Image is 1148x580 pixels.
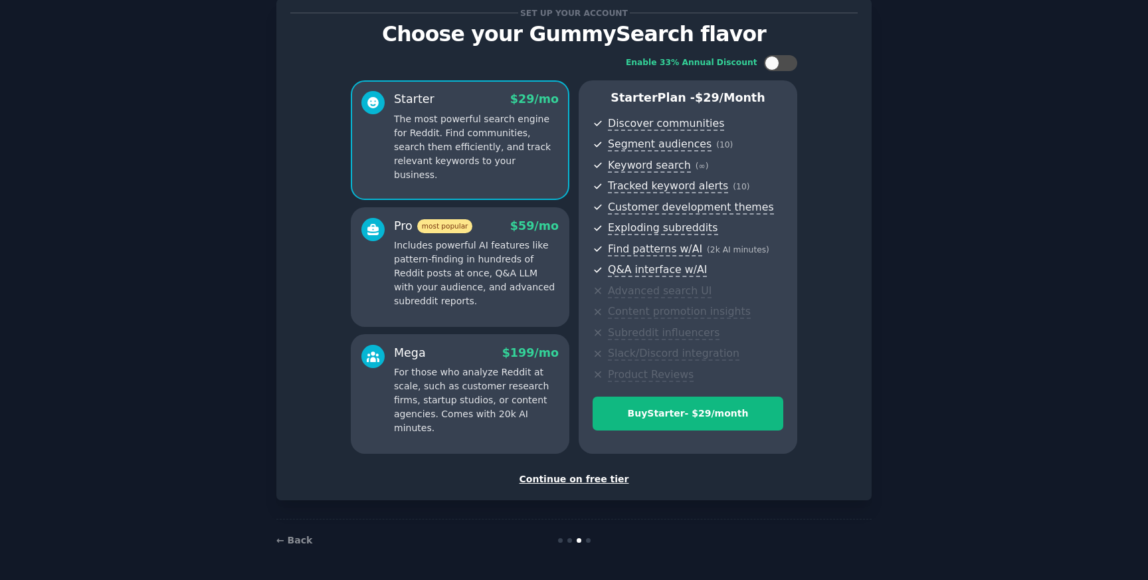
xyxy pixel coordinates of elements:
span: Content promotion insights [608,305,751,319]
span: Find patterns w/AI [608,242,702,256]
p: Includes powerful AI features like pattern-finding in hundreds of Reddit posts at once, Q&A LLM w... [394,239,559,308]
span: ( 10 ) [716,140,733,149]
span: $ 59 /mo [510,219,559,233]
div: Starter [394,91,434,108]
span: ( ∞ ) [696,161,709,171]
p: The most powerful search engine for Reddit. Find communities, search them efficiently, and track ... [394,112,559,182]
span: ( 2k AI minutes ) [707,245,769,254]
span: $ 29 /month [695,91,765,104]
span: Product Reviews [608,368,694,382]
span: Discover communities [608,117,724,131]
span: ( 10 ) [733,182,749,191]
span: Advanced search UI [608,284,712,298]
div: Pro [394,218,472,235]
a: ← Back [276,535,312,545]
p: For those who analyze Reddit at scale, such as customer research firms, startup studios, or conte... [394,365,559,435]
div: Buy Starter - $ 29 /month [593,407,783,421]
span: $ 199 /mo [502,346,559,359]
span: most popular [417,219,473,233]
div: Enable 33% Annual Discount [626,57,757,69]
span: Exploding subreddits [608,221,717,235]
span: $ 29 /mo [510,92,559,106]
span: Set up your account [518,6,630,20]
div: Mega [394,345,426,361]
span: Customer development themes [608,201,774,215]
span: Subreddit influencers [608,326,719,340]
span: Segment audiences [608,138,712,151]
p: Starter Plan - [593,90,783,106]
span: Keyword search [608,159,691,173]
button: BuyStarter- $29/month [593,397,783,431]
div: Continue on free tier [290,472,858,486]
span: Tracked keyword alerts [608,179,728,193]
p: Choose your GummySearch flavor [290,23,858,46]
span: Slack/Discord integration [608,347,739,361]
span: Q&A interface w/AI [608,263,707,277]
